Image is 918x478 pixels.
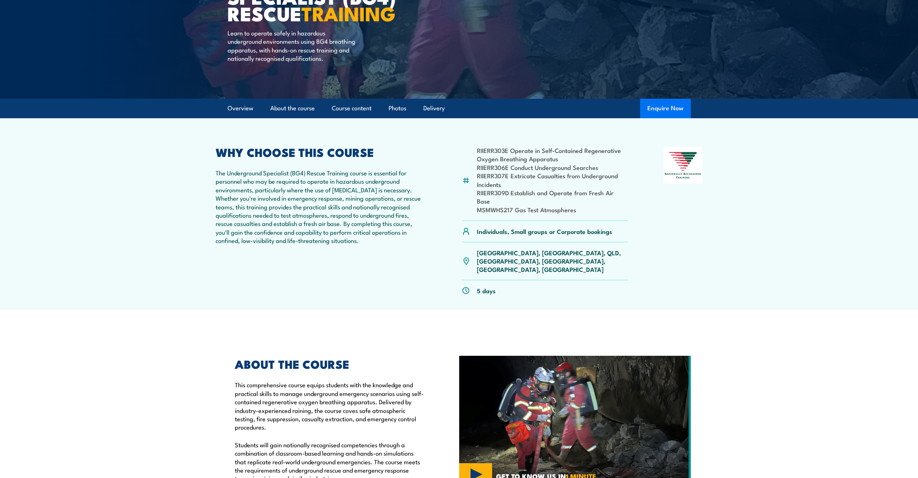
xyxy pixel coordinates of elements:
[270,99,315,118] a: About the course
[664,147,703,184] img: Nationally Recognised Training logo.
[235,359,426,369] h2: ABOUT THE COURSE
[216,147,427,157] h2: WHY CHOOSE THIS COURSE
[216,168,427,245] p: The Underground Specialist (BG4) Rescue Training course is essential for personnel who may be req...
[640,99,691,118] button: Enquire Now
[389,99,406,118] a: Photos
[477,188,629,205] li: RIIERR309D Establish and Operate from Fresh Air Base
[332,99,372,118] a: Course content
[477,163,629,171] li: RIIERR306E Conduct Underground Searches
[228,99,253,118] a: Overview
[477,227,612,235] p: Individuals, Small groups or Corporate bookings
[228,29,360,63] p: Learn to operate safely in hazardous underground environments using BG4 breathing apparatus, with...
[423,99,445,118] a: Delivery
[477,171,629,188] li: RIIERR307E Extricate Casualties from Underground Incidents
[235,380,426,431] p: This comprehensive course equips students with the knowledge and practical skills to manage under...
[477,146,629,163] li: RIIERR303E Operate in Self-Contained Regenerative Oxygen Breathing Apparatus
[477,248,629,274] p: [GEOGRAPHIC_DATA], [GEOGRAPHIC_DATA], QLD, [GEOGRAPHIC_DATA], [GEOGRAPHIC_DATA], [GEOGRAPHIC_DATA...
[477,205,629,214] li: MSMWHS217 Gas Test Atmospheres
[477,286,496,295] p: 5 days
